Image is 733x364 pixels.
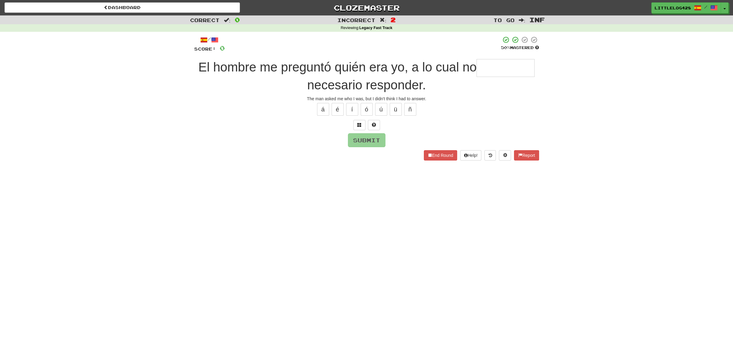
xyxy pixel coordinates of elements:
[198,60,477,74] span: El hombre me preguntó quién era yo, a lo cual no
[348,133,385,147] button: Submit
[368,120,380,130] button: Single letter hint - you only get 1 per sentence and score half the points! alt+h
[249,2,484,13] a: Clozemaster
[359,26,392,30] strong: Legacy Fast Track
[337,17,375,23] span: Incorrect
[346,103,358,116] button: í
[224,18,231,23] span: :
[375,103,387,116] button: ú
[501,45,539,51] div: Mastered
[514,150,539,160] button: Report
[5,2,240,13] a: Dashboard
[501,45,510,50] span: 50 %
[380,18,386,23] span: :
[353,120,365,130] button: Switch sentence to multiple choice alt+p
[194,46,216,51] span: Score:
[655,5,691,11] span: LittleLog428
[235,16,240,23] span: 0
[704,5,707,9] span: /
[404,103,416,116] button: ñ
[519,18,525,23] span: :
[391,16,396,23] span: 2
[493,17,514,23] span: To go
[651,2,721,13] a: LittleLog428 /
[460,150,482,160] button: Help!
[194,96,539,102] div: The man asked me who I was, but I didn't think I had to answer.
[390,103,402,116] button: ü
[529,16,545,23] span: Inf
[194,36,225,44] div: /
[332,103,344,116] button: é
[307,78,426,92] span: necesario responder.
[424,150,457,160] button: End Round
[190,17,220,23] span: Correct
[484,150,496,160] button: Round history (alt+y)
[361,103,373,116] button: ó
[317,103,329,116] button: á
[220,44,225,52] span: 0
